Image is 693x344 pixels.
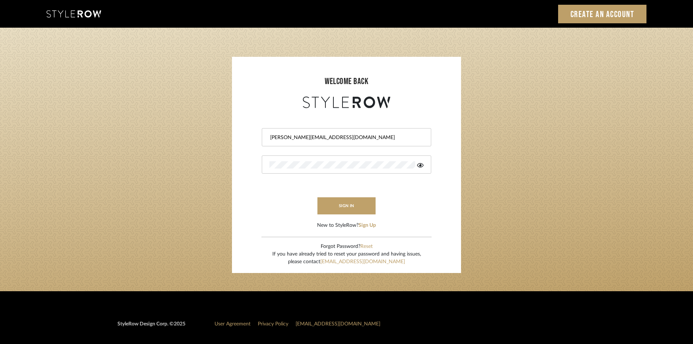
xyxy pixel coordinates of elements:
[272,243,421,250] div: Forgot Password?
[215,321,251,327] a: User Agreement
[117,320,185,334] div: StyleRow Design Corp. ©2025
[360,243,373,250] button: Reset
[317,222,376,229] div: New to StyleRow?
[296,321,380,327] a: [EMAIL_ADDRESS][DOMAIN_NAME]
[358,222,376,229] button: Sign Up
[317,197,376,214] button: sign in
[558,5,647,23] a: Create an Account
[269,134,422,141] input: Email Address
[320,259,405,264] a: [EMAIL_ADDRESS][DOMAIN_NAME]
[258,321,288,327] a: Privacy Policy
[272,250,421,266] div: If you have already tried to reset your password and having issues, please contact
[239,75,454,88] div: welcome back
